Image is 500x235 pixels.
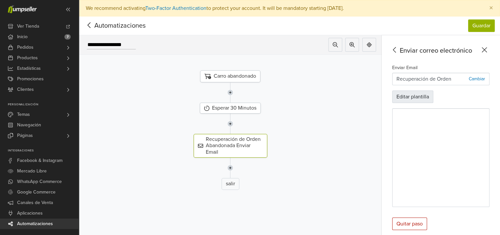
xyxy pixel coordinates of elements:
div: Enviar correo electrónico [390,46,489,56]
span: Canales de Venta [17,197,53,208]
span: Automatizaciones [84,21,135,31]
a: Two-Factor Authentication [145,5,206,12]
span: × [489,3,493,13]
p: Recuperación de Orden Abandonada [396,75,469,83]
span: Inicio [17,32,28,42]
p: Personalización [8,103,79,107]
button: Guardar [468,19,495,32]
span: Estadísticas [17,63,41,74]
span: Aplicaciones [17,208,43,219]
span: Facebook & Instagram [17,155,62,166]
span: Automatizaciones [17,219,53,229]
span: Ver Tienda [17,21,39,32]
span: Pedidos [17,42,34,53]
button: Editar plantilla [392,91,433,103]
span: Mercado Libre [17,166,47,176]
p: Cambiar [469,75,485,82]
span: Navegación [17,120,41,130]
div: Carro abandonado [200,70,260,82]
span: 7 [64,34,71,39]
iframe: Recuperación de Orden Abandonada [393,109,489,207]
div: Quitar paso [392,218,427,230]
div: Esperar 30 Minutos [200,103,261,114]
span: Clientes [17,84,34,95]
span: Promociones [17,74,44,84]
label: Enviar Email [392,64,417,71]
div: Recuperación de Orden Abandonada Enviar Email [194,134,267,158]
span: WhatsApp Commerce [17,176,62,187]
span: Páginas [17,130,33,141]
p: Integraciones [8,149,79,153]
img: line-7960e5f4d2b50ad2986e.svg [227,158,233,178]
span: Productos [17,53,38,63]
span: Google Commerce [17,187,56,197]
img: line-7960e5f4d2b50ad2986e.svg [227,82,233,103]
img: line-7960e5f4d2b50ad2986e.svg [227,114,233,134]
button: Close [483,0,500,16]
span: Temas [17,109,30,120]
div: salir [222,178,239,190]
